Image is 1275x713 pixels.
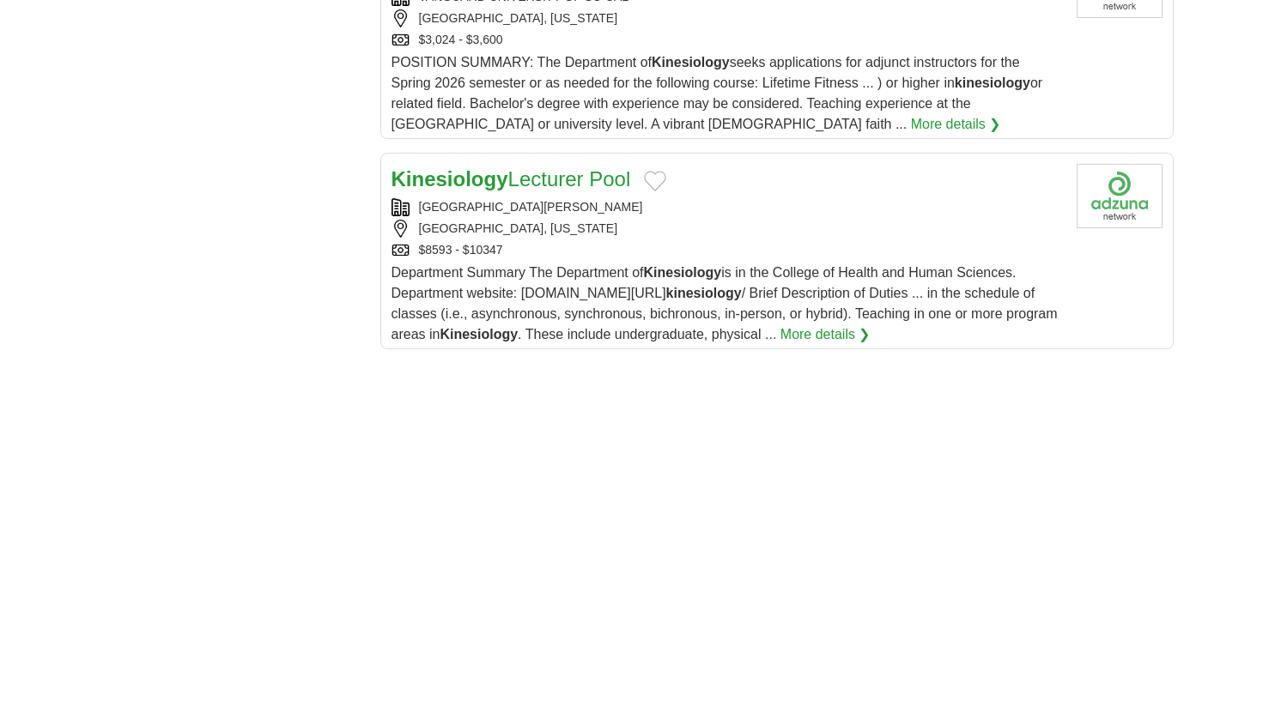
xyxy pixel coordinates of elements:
img: San Jose State University logo [1077,164,1163,228]
strong: Kinesiology [644,265,722,280]
span: Department Summary The Department of is in the College of Health and Human Sciences. Department w... [392,265,1058,341]
strong: Kinesiology [392,167,508,190]
button: Add to favorite jobs [644,171,666,191]
div: $3,024 - $3,600 [392,31,1063,49]
a: KinesiologyLecturer Pool [392,167,631,190]
div: [GEOGRAPHIC_DATA], [US_STATE] [392,9,1063,27]
strong: Kinesiology [652,55,730,69]
a: More details ❯ [911,114,1001,135]
div: [GEOGRAPHIC_DATA], [US_STATE] [392,220,1063,238]
a: [GEOGRAPHIC_DATA][PERSON_NAME] [419,200,643,214]
strong: kinesiology [955,76,1030,90]
div: $8593 - $10347 [392,241,1063,259]
strong: kinesiology [666,286,742,300]
a: More details ❯ [780,324,871,345]
strong: Kinesiology [440,327,518,341]
span: POSITION SUMMARY: The Department of seeks applications for adjunct instructors for the Spring 202... [392,55,1043,131]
